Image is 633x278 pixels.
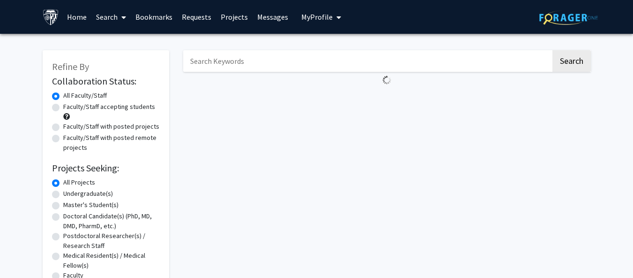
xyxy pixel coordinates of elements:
[177,0,216,33] a: Requests
[301,12,333,22] span: My Profile
[63,231,160,251] label: Postdoctoral Researcher(s) / Research Staff
[43,9,59,25] img: Johns Hopkins University Logo
[63,211,160,231] label: Doctoral Candidate(s) (PhD, MD, DMD, PharmD, etc.)
[183,88,591,110] nav: Page navigation
[63,200,119,210] label: Master's Student(s)
[552,50,591,72] button: Search
[253,0,293,33] a: Messages
[63,251,160,270] label: Medical Resident(s) / Medical Fellow(s)
[52,76,160,87] h2: Collaboration Status:
[62,0,91,33] a: Home
[379,72,395,88] img: Loading
[91,0,131,33] a: Search
[539,10,598,25] img: ForagerOne Logo
[63,133,160,153] label: Faculty/Staff with posted remote projects
[131,0,177,33] a: Bookmarks
[52,61,89,72] span: Refine By
[63,178,95,187] label: All Projects
[216,0,253,33] a: Projects
[63,189,113,199] label: Undergraduate(s)
[63,91,107,100] label: All Faculty/Staff
[52,162,160,174] h2: Projects Seeking:
[63,102,155,112] label: Faculty/Staff accepting students
[183,50,551,72] input: Search Keywords
[63,122,159,131] label: Faculty/Staff with posted projects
